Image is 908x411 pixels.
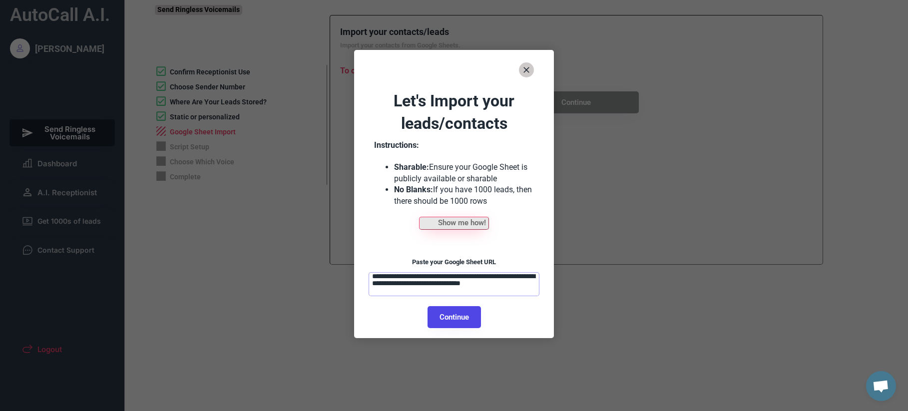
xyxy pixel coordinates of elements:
button: Show me how! [419,217,489,230]
strong: No Blanks: [394,185,433,194]
span: Show me how! [438,219,486,227]
strong: Sharable: [394,162,429,172]
font: Paste your Google Sheet URL [412,258,496,266]
li: Ensure your Google Sheet is publicly available or sharable [394,162,534,184]
div: Open chat [866,371,896,401]
font: Let's Import your leads/contacts [394,91,518,133]
li: If you have 1000 leads, then there should be 1000 rows [394,184,534,207]
button: Continue [428,306,481,328]
strong: Instructions: [374,140,419,150]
